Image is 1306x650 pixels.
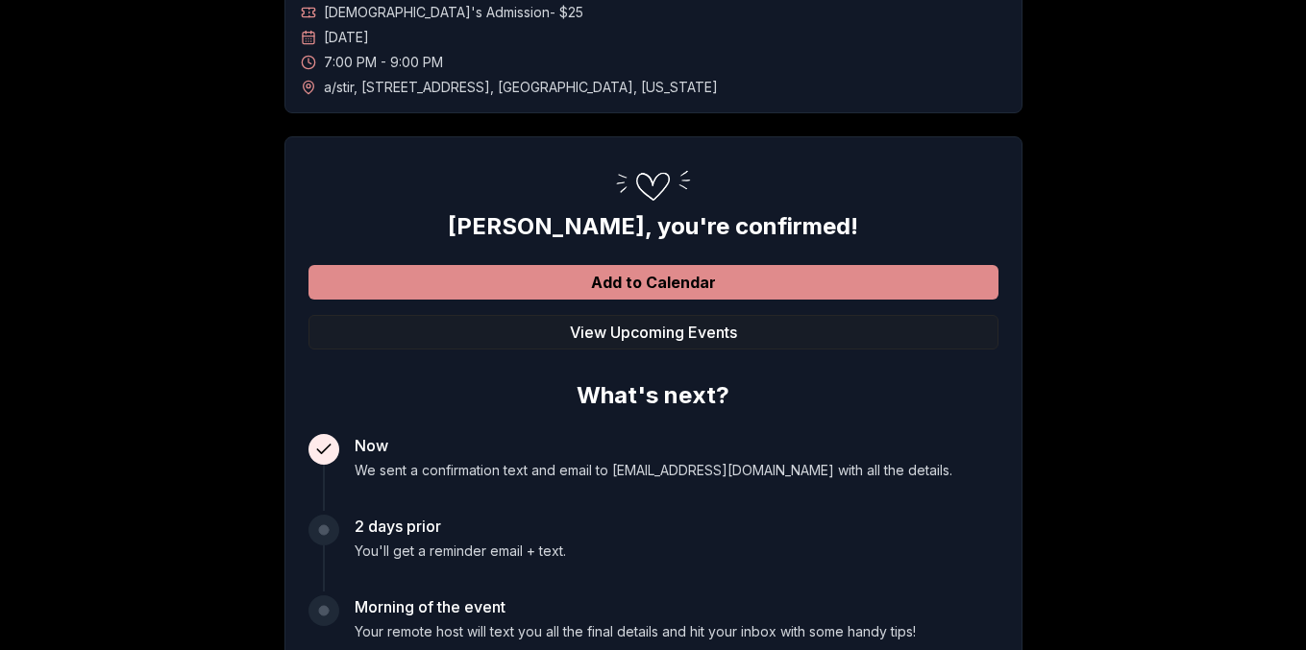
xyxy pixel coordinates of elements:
span: 7:00 PM - 9:00 PM [324,53,443,72]
span: [DATE] [324,28,369,47]
button: View Upcoming Events [308,315,998,349]
h3: Now [355,434,952,457]
h3: Morning of the event [355,595,916,618]
h2: [PERSON_NAME] , you're confirmed! [308,211,998,242]
p: You'll get a reminder email + text. [355,542,566,561]
p: We sent a confirmation text and email to [EMAIL_ADDRESS][DOMAIN_NAME] with all the details. [355,461,952,480]
p: Your remote host will text you all the final details and hit your inbox with some handy tips! [355,622,916,641]
h2: What's next? [308,373,998,411]
span: [DEMOGRAPHIC_DATA]'s Admission - $25 [324,3,583,22]
h3: 2 days prior [355,515,566,538]
span: a/stir , [STREET_ADDRESS] , [GEOGRAPHIC_DATA] , [US_STATE] [324,78,718,97]
button: Add to Calendar [308,265,998,300]
img: Confirmation Step [605,160,702,211]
